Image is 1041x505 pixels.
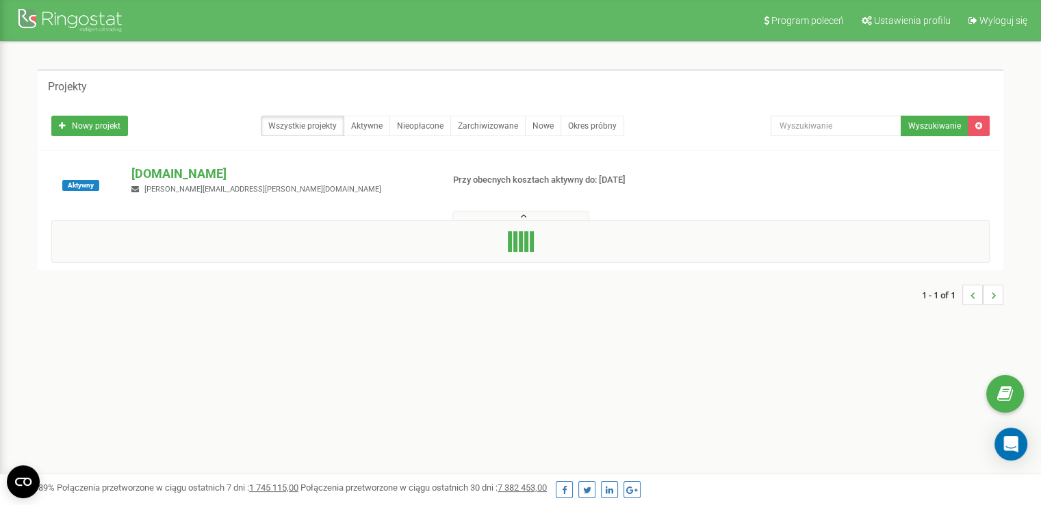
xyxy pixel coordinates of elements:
[7,465,40,498] button: Open CMP widget
[131,165,430,183] p: [DOMAIN_NAME]
[561,116,624,136] a: Okres próbny
[771,116,901,136] input: Wyszukiwanie
[922,285,962,305] span: 1 - 1 of 1
[771,15,844,26] span: Program poleceń
[874,15,951,26] span: Ustawienia profilu
[344,116,390,136] a: Aktywne
[51,116,128,136] a: Nowy projekt
[994,428,1027,461] div: Open Intercom Messenger
[62,180,99,191] span: Aktywny
[450,116,526,136] a: Zarchiwizowane
[144,185,381,194] span: [PERSON_NAME][EMAIL_ADDRESS][PERSON_NAME][DOMAIN_NAME]
[249,482,298,493] u: 1 745 115,00
[922,271,1003,319] nav: ...
[525,116,561,136] a: Nowe
[453,174,672,187] p: Przy obecnych kosztach aktywny do: [DATE]
[300,482,547,493] span: Połączenia przetworzone w ciągu ostatnich 30 dni :
[901,116,968,136] button: Wyszukiwanie
[979,15,1027,26] span: Wyloguj się
[261,116,344,136] a: Wszystkie projekty
[498,482,547,493] u: 7 382 453,00
[389,116,451,136] a: Nieopłacone
[48,81,87,93] h5: Projekty
[57,482,298,493] span: Połączenia przetworzone w ciągu ostatnich 7 dni :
